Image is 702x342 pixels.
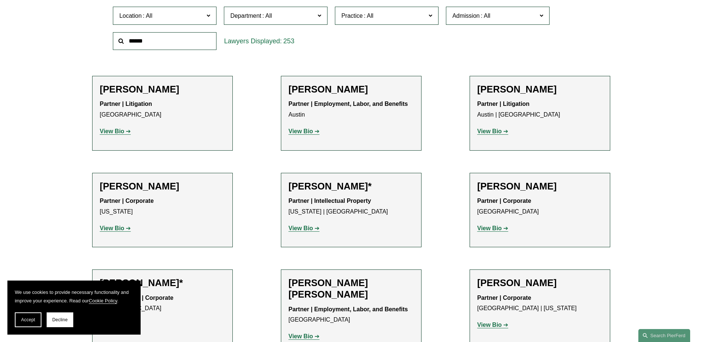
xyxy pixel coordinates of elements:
span: Accept [21,317,35,322]
a: View Bio [289,333,320,339]
section: Cookie banner [7,281,141,335]
strong: View Bio [477,225,502,231]
strong: Partner | Employment, Labor, and Benefits [289,306,408,312]
h2: [PERSON_NAME]* [289,181,414,192]
a: View Bio [289,128,320,134]
button: Decline [47,312,73,327]
h2: [PERSON_NAME] [100,181,225,192]
h2: [PERSON_NAME]* [100,277,225,289]
span: Department [230,13,261,19]
h2: [PERSON_NAME] [PERSON_NAME] [289,277,414,300]
strong: View Bio [289,128,313,134]
strong: View Bio [289,225,313,231]
strong: Partner | Litigation [477,101,530,107]
span: 253 [283,37,294,45]
a: View Bio [289,225,320,231]
span: Location [119,13,142,19]
span: Practice [341,13,363,19]
strong: Partner | Employment, Labor, and Benefits [289,101,408,107]
strong: Partner | Corporate [100,198,154,204]
p: Austin | [GEOGRAPHIC_DATA] [477,99,602,120]
h2: [PERSON_NAME] [100,84,225,95]
h2: [PERSON_NAME] [477,181,602,192]
p: Austin [289,99,414,120]
a: View Bio [100,128,131,134]
p: We use cookies to provide necessary functionality and improve your experience. Read our . [15,288,133,305]
a: View Bio [477,128,508,134]
strong: View Bio [100,128,124,134]
p: [GEOGRAPHIC_DATA] [100,293,225,314]
p: [US_STATE] | [GEOGRAPHIC_DATA] [289,196,414,217]
p: [GEOGRAPHIC_DATA] [477,196,602,217]
strong: View Bio [100,225,124,231]
strong: Junior Partner | Corporate [100,295,174,301]
strong: View Bio [477,322,502,328]
button: Accept [15,312,41,327]
p: [US_STATE] [100,196,225,217]
a: View Bio [477,225,508,231]
p: [GEOGRAPHIC_DATA] [100,99,225,120]
span: Admission [452,13,480,19]
h2: [PERSON_NAME] [289,84,414,95]
strong: Partner | Intellectual Property [289,198,371,204]
h2: [PERSON_NAME] [477,277,602,289]
strong: Partner | Corporate [477,295,531,301]
a: Search this site [638,329,690,342]
strong: View Bio [477,128,502,134]
p: [GEOGRAPHIC_DATA] [289,304,414,326]
a: View Bio [100,225,131,231]
a: View Bio [477,322,508,328]
a: Cookie Policy [89,298,117,304]
strong: Partner | Litigation [100,101,152,107]
strong: View Bio [289,333,313,339]
h2: [PERSON_NAME] [477,84,602,95]
p: [GEOGRAPHIC_DATA] | [US_STATE] [477,293,602,314]
span: Decline [52,317,68,322]
strong: Partner | Corporate [477,198,531,204]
